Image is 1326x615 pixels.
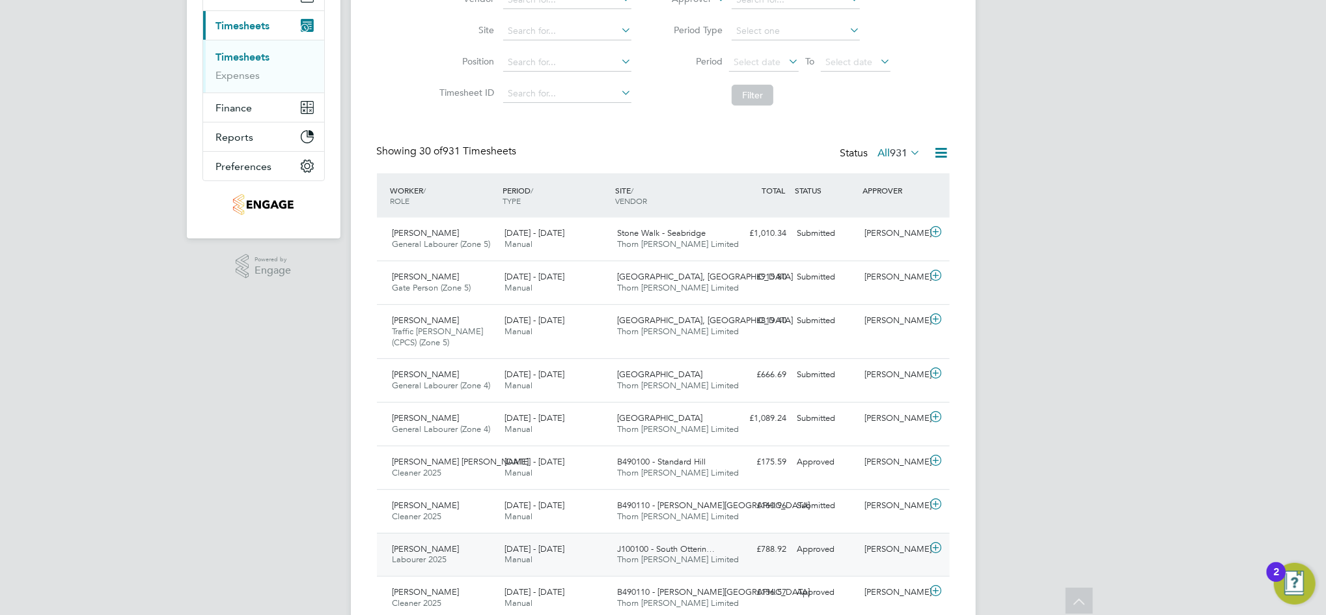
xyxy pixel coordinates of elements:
[891,147,908,160] span: 931
[393,456,529,467] span: [PERSON_NAME] [PERSON_NAME]
[859,223,927,244] div: [PERSON_NAME]
[255,254,291,265] span: Powered by
[203,93,324,122] button: Finance
[504,412,564,423] span: [DATE] - [DATE]
[393,326,484,348] span: Traffic [PERSON_NAME] (CPCS) (Zone 5)
[504,238,532,250] span: Manual
[617,456,706,467] span: B490100 - Standard Hill
[216,160,272,173] span: Preferences
[393,467,442,478] span: Cleaner 2025
[617,315,793,326] span: [GEOGRAPHIC_DATA], [GEOGRAPHIC_DATA]
[504,456,564,467] span: [DATE] - [DATE]
[615,195,647,206] span: VENDOR
[391,195,410,206] span: ROLE
[725,223,792,244] div: £1,010.34
[859,364,927,386] div: [PERSON_NAME]
[504,597,532,608] span: Manual
[725,408,792,429] div: £1,089.24
[503,195,521,206] span: TYPE
[792,582,860,603] div: Approved
[504,315,564,326] span: [DATE] - [DATE]
[859,495,927,517] div: [PERSON_NAME]
[617,326,739,337] span: Thorn [PERSON_NAME] Limited
[435,24,494,36] label: Site
[393,282,471,293] span: Gate Person (Zone 5)
[504,500,564,511] span: [DATE] - [DATE]
[216,51,270,63] a: Timesheets
[393,586,460,597] span: [PERSON_NAME]
[203,152,324,180] button: Preferences
[393,271,460,282] span: [PERSON_NAME]
[792,364,860,386] div: Submitted
[504,586,564,597] span: [DATE] - [DATE]
[801,53,818,70] span: To
[617,238,739,250] span: Thorn [PERSON_NAME] Limited
[393,412,460,423] span: [PERSON_NAME]
[617,282,739,293] span: Thorn [PERSON_NAME] Limited
[792,539,860,560] div: Approved
[617,511,739,522] span: Thorn [PERSON_NAME] Limited
[859,582,927,603] div: [PERSON_NAME]
[393,554,447,565] span: Labourer 2025
[1273,572,1279,589] div: 2
[504,554,532,565] span: Manual
[216,102,253,114] span: Finance
[504,282,532,293] span: Manual
[617,467,739,478] span: Thorn [PERSON_NAME] Limited
[504,227,564,238] span: [DATE] - [DATE]
[859,408,927,429] div: [PERSON_NAME]
[617,380,739,391] span: Thorn [PERSON_NAME] Limited
[617,586,810,597] span: B490110 - [PERSON_NAME][GEOGRAPHIC_DATA]
[216,131,254,143] span: Reports
[792,223,860,244] div: Submitted
[503,22,631,40] input: Search for...
[393,369,460,380] span: [PERSON_NAME]
[792,179,860,202] div: STATUS
[617,423,739,435] span: Thorn [PERSON_NAME] Limited
[725,495,792,517] div: £160.96
[504,423,532,435] span: Manual
[617,554,739,565] span: Thorn [PERSON_NAME] Limited
[503,85,631,103] input: Search for...
[617,597,739,608] span: Thorn [PERSON_NAME] Limited
[203,40,324,93] div: Timesheets
[393,500,460,511] span: [PERSON_NAME]
[504,369,564,380] span: [DATE] - [DATE]
[216,69,260,81] a: Expenses
[531,185,533,195] span: /
[725,539,792,560] div: £788.92
[762,185,786,195] span: TOTAL
[792,451,860,473] div: Approved
[393,227,460,238] span: [PERSON_NAME]
[725,266,792,288] div: £915.80
[725,364,792,386] div: £666.69
[203,11,324,40] button: Timesheets
[732,85,773,106] button: Filter
[504,380,532,391] span: Manual
[420,145,443,158] span: 30 of
[617,543,715,554] span: J100100 - South Otterin…
[617,227,706,238] span: Stone Walk - Seabridge
[859,266,927,288] div: [PERSON_NAME]
[725,582,792,603] div: £136.57
[504,326,532,337] span: Manual
[504,271,564,282] span: [DATE] - [DATE]
[725,451,792,473] div: £175.59
[387,179,500,212] div: WORKER
[202,194,325,215] a: Go to home page
[504,467,532,478] span: Manual
[393,597,442,608] span: Cleaner 2025
[792,266,860,288] div: Submitted
[504,511,532,522] span: Manual
[216,20,270,32] span: Timesheets
[792,495,860,517] div: Submitted
[734,56,780,68] span: Select date
[664,55,723,67] label: Period
[859,451,927,473] div: [PERSON_NAME]
[617,271,793,282] span: [GEOGRAPHIC_DATA], [GEOGRAPHIC_DATA]
[504,543,564,554] span: [DATE] - [DATE]
[377,145,519,158] div: Showing
[236,254,291,279] a: Powered byEngage
[420,145,517,158] span: 931 Timesheets
[878,147,921,160] label: All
